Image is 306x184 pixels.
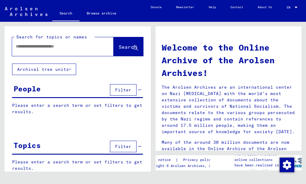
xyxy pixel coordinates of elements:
div: Topics [14,140,41,151]
h1: Welcome to the Online Archive of the Arolsen Archives! [162,41,296,79]
p: Please enter a search term or set filters to get results. [12,102,143,115]
button: Archival tree units [12,64,76,75]
div: | [145,157,220,163]
span: EN [287,6,293,9]
span: Filter [115,144,131,149]
mat-label: Search for topics or names [16,34,87,40]
p: Copyright © Arolsen Archives, 2021 [145,163,220,169]
span: Search [119,44,137,50]
button: Filter [110,141,137,152]
button: Filter [110,84,137,96]
img: Arolsen_neg.svg [5,7,47,16]
a: Legal notice [145,157,176,163]
p: The Arolsen Archives online collections [234,152,283,163]
p: The Arolsen Archives are an international center on Nazi [MEDICAL_DATA] with the world’s most ext... [162,84,296,135]
a: Browse archive [79,6,124,21]
p: have been realized in partnership with [234,163,283,173]
span: Filter [115,87,131,93]
p: Please enter a search term or set filters to get results. Or you also can browse the manually. [12,159,143,178]
img: Change consent [280,158,294,172]
a: Privacy policy [178,157,220,163]
a: Search [52,6,79,22]
p: Many of the around 30 million documents are now available in the Online Archive of the Arolsen Ar... [162,139,296,165]
div: People [14,83,41,94]
button: Search [114,37,143,56]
